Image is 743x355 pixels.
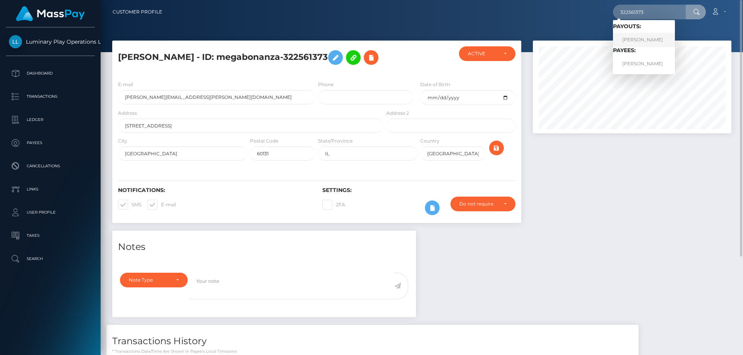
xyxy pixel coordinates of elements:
a: Customer Profile [113,4,162,20]
a: Ledger [6,110,95,129]
h6: Settings: [322,187,515,194]
h6: Payees: [613,47,675,54]
label: Address [118,110,137,117]
h5: [PERSON_NAME] - ID: megabonanza-322561373 [118,46,379,69]
div: Do not require [459,201,498,207]
a: User Profile [6,203,95,222]
a: Transactions [6,87,95,106]
label: Postal Code [250,138,278,144]
p: Transactions [9,91,92,102]
p: Ledger [9,114,92,126]
div: ACTIVE [468,51,498,57]
label: SMS [118,200,141,210]
p: Taxes [9,230,92,241]
span: Luminary Play Operations Limited [6,38,95,45]
label: State/Province [318,138,353,144]
img: Luminary Play Operations Limited [9,35,22,48]
a: [PERSON_NAME] [613,33,675,47]
a: Taxes [6,226,95,245]
p: Dashboard [9,68,92,79]
button: Note Type [120,273,188,287]
p: Links [9,183,92,195]
label: City [118,138,127,144]
a: Dashboard [6,64,95,83]
label: 2FA [322,200,345,210]
p: * Transactions date/time are shown in payee's local timezone [112,348,633,354]
a: Links [6,180,95,199]
label: Date of Birth [420,81,450,88]
button: Do not require [450,197,515,211]
label: E-mail [118,81,133,88]
img: MassPay Logo [16,6,85,21]
label: E-mail [147,200,176,210]
p: Payees [9,137,92,149]
label: Phone [318,81,334,88]
p: User Profile [9,207,92,218]
div: Note Type [129,277,170,283]
p: Search [9,253,92,265]
a: [PERSON_NAME] [613,57,675,71]
label: Address 2 [386,110,409,117]
p: Cancellations [9,160,92,172]
h6: Notifications: [118,187,311,194]
h4: Transactions History [112,335,633,348]
input: Search... [613,5,686,19]
a: Payees [6,133,95,153]
button: ACTIVE [459,46,515,61]
a: Cancellations [6,156,95,176]
label: Country [420,138,440,144]
h4: Notes [118,240,410,254]
a: Search [6,249,95,268]
h6: Payouts: [613,23,675,30]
